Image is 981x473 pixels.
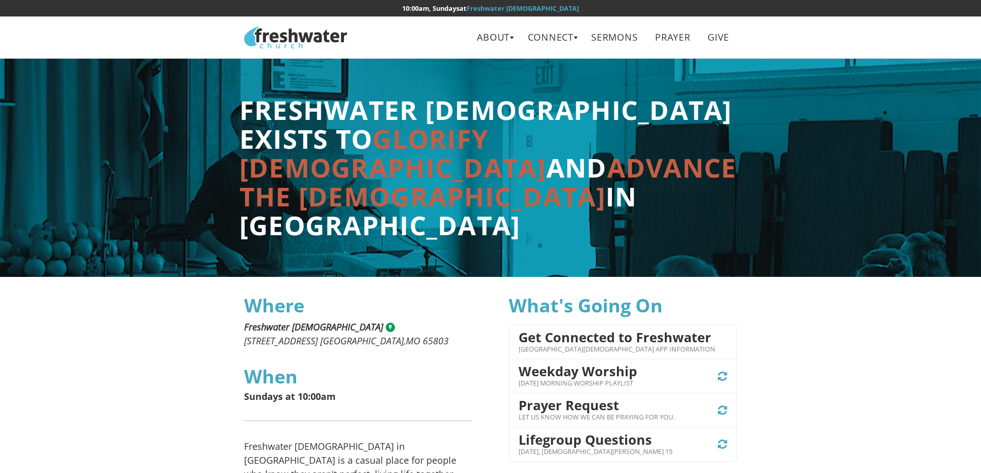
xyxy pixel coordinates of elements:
img: Freshwater Church [244,26,347,48]
a: Freshwater [DEMOGRAPHIC_DATA] [467,4,579,13]
h2: Freshwater [DEMOGRAPHIC_DATA] exists to and in [GEOGRAPHIC_DATA] [239,96,737,240]
a: Prayer [648,26,698,49]
h3: Where [244,295,472,316]
a: Prayer Request Let us know how we can be praying for you. [519,397,727,424]
p: [GEOGRAPHIC_DATA][DEMOGRAPHIC_DATA] App Information [519,344,715,354]
span: 65803 [423,335,449,347]
h3: What's Going On [509,295,736,316]
a: Give [700,26,737,49]
p: Let us know how we can be praying for you. [519,412,675,422]
a: Get Connected to Freshwater [GEOGRAPHIC_DATA][DEMOGRAPHIC_DATA] App Information [519,329,727,356]
p: Sundays at 10:00am [244,392,472,402]
span: glorify [DEMOGRAPHIC_DATA] [239,121,546,185]
a: Connect [520,26,581,49]
a: Lifegroup Questions [DATE], [DEMOGRAPHIC_DATA][PERSON_NAME] 15 [519,431,727,458]
span: advance the [DEMOGRAPHIC_DATA] [239,150,737,214]
a: Weekday Worship [DATE] Morning Worship Playlist [519,363,727,390]
a: About [470,26,518,49]
address: , [244,320,472,348]
span: Ongoing [716,439,728,450]
span: [STREET_ADDRESS] [244,335,318,347]
h4: Weekday Worship [519,364,637,378]
span: Freshwater [DEMOGRAPHIC_DATA] [244,321,383,333]
h6: at [244,5,736,12]
h4: Get Connected to Freshwater [519,330,715,344]
span: Ongoing [716,405,728,416]
a: Sermons [584,26,645,49]
span: Ongoing [716,371,728,382]
h3: When [244,366,472,387]
h4: Prayer Request [519,398,675,412]
span: MO [406,335,420,347]
time: 10:00am, Sundays [402,4,459,13]
p: [DATE] Morning Worship Playlist [519,378,637,388]
p: [DATE], [DEMOGRAPHIC_DATA][PERSON_NAME] 15 [519,447,673,457]
span: [GEOGRAPHIC_DATA] [320,335,404,347]
h4: Lifegroup Questions [519,432,673,447]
